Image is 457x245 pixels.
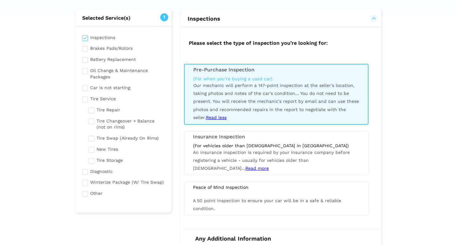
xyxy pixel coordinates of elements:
div: Peace of Mind Inspection [188,184,364,190]
h2: Selected Service(s) [76,15,171,21]
div: (For vehicles older than [DEMOGRAPHIC_DATA] in [GEOGRAPHIC_DATA]) [193,143,360,149]
div: (For when you’re buying a used car) [193,76,359,82]
h3: Insurance Inspection [193,134,360,140]
span: An insurance inspection is required by your insurance company before registering a vehicle - usua... [193,150,350,171]
span: Our mechanic will perform a 147-point inspection at the seller's location, taking photos and note... [193,83,359,120]
span: Read more [245,166,269,171]
button: Inspections [187,15,375,23]
span: You do not need to be present. You will receive the mechanic's report by email and can use these ... [193,91,359,120]
span: A 50 point inspection to ensure your car will be in a safe & reliable condition. [193,198,341,211]
span: Read less [206,115,227,120]
h2: Please select the type of inspection you’re looking for: [182,34,380,51]
h3: Pre-Purchase Inspection [193,67,359,73]
span: 1 [160,13,168,21]
h4: Any Additional Information [189,235,373,242]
